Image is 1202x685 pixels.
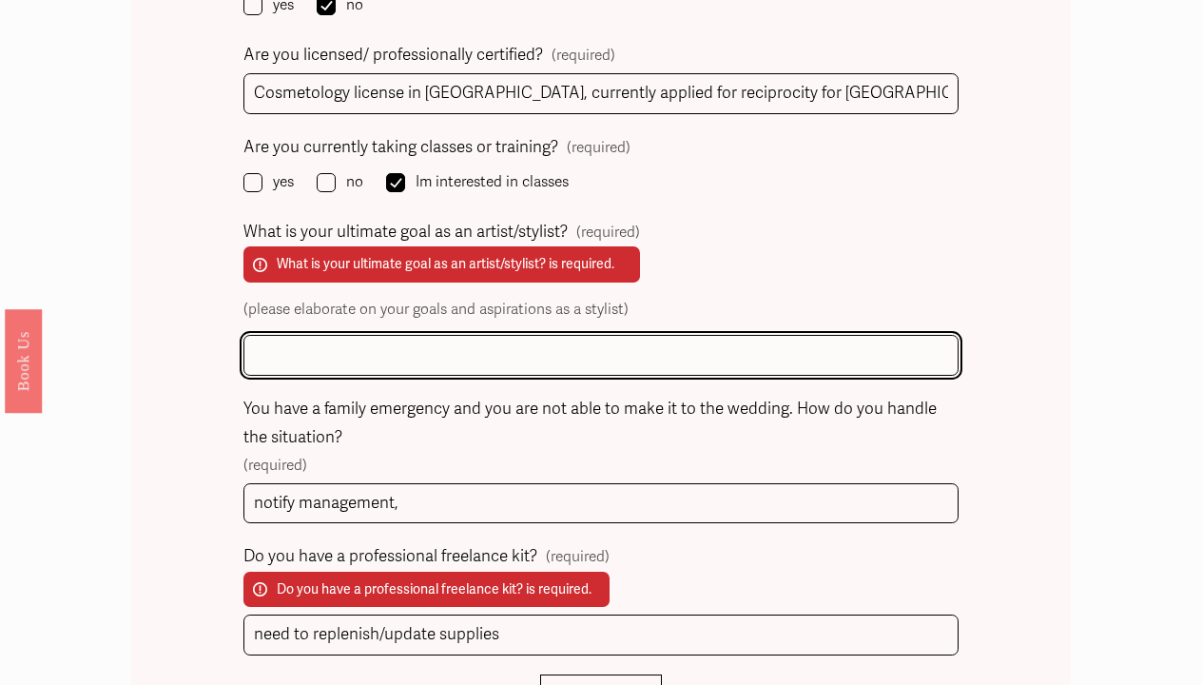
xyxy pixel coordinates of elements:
p: (please elaborate on your goals and aspirations as a stylist) [243,290,958,331]
span: (required) [552,43,615,69]
span: Are you licensed/ professionally certified? [243,41,543,70]
span: (required) [567,135,630,162]
p: Do you have a professional freelance kit? is required. [243,572,610,607]
span: (required) [576,220,640,246]
span: (required) [243,453,307,479]
input: yes [243,173,262,192]
span: no [346,169,363,196]
span: (required) [546,544,610,571]
span: Im interested in classes [416,169,569,196]
a: Book Us [5,309,42,413]
input: Im interested in classes [386,173,405,192]
span: Are you currently taking classes or training? [243,133,558,163]
span: What is your ultimate goal as an artist/stylist? [243,218,568,247]
span: yes [273,169,294,196]
input: list all credentials here [243,73,958,114]
p: What is your ultimate goal as an artist/stylist? is required. [243,246,640,282]
input: no [317,173,336,192]
span: You have a family emergency and you are not able to make it to the wedding. How do you handle the... [243,395,958,453]
input: elaborate in detail [243,615,958,656]
span: Do you have a professional freelance kit? [243,542,537,572]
